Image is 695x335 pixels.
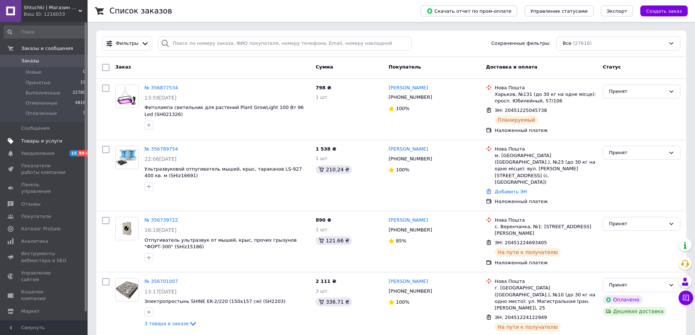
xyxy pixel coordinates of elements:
div: Дешевая доставка [603,307,667,316]
span: 15 [69,150,78,156]
span: 0 [83,69,85,75]
div: Ваш ID: 1216033 [24,11,88,17]
a: № 356877534 [144,85,178,90]
div: Нова Пошта [495,217,597,223]
div: Принят [609,220,665,228]
a: Отпугиватель ультразвук от мышей, крыс, прочих грызунов "ФОРТ-300" (SHiz15186) [144,237,297,250]
span: 1 538 ₴ [316,146,336,152]
span: Инструменты вебмастера и SEO [21,250,67,264]
a: Фото товару [115,146,139,169]
span: (27618) [573,40,592,46]
a: [PERSON_NAME] [389,217,428,224]
span: Новые [26,69,42,75]
button: Создать заказ [640,5,688,16]
span: 3 товара в заказе [144,321,189,326]
span: Принятые [26,79,51,86]
a: Фото товару [115,217,139,240]
div: 336.71 ₴ [316,297,352,306]
span: Оплаченные [26,110,57,117]
a: Фото товару [115,85,139,108]
a: [PERSON_NAME] [389,278,428,285]
div: Планируемый [495,116,538,124]
button: Скачать отчет по пром-оплате [421,5,517,16]
div: [PHONE_NUMBER] [387,93,433,102]
span: Сумма [316,64,333,70]
span: Сообщения [21,125,50,132]
a: Ультразвуковой отпугиватель мышей, крыс, тараканов LS-927 400 кв. м (SHiz16691) [144,166,302,179]
span: 1 шт. [316,94,329,100]
span: ЭН: 20451225045738 [495,108,547,113]
span: Отмененные [26,100,57,106]
span: Скачать отчет по пром-оплате [426,8,511,14]
input: Поиск по номеру заказа, ФИО покупателя, номеру телефона, Email, номеру накладной [158,36,412,51]
span: Заказы и сообщения [21,45,73,52]
span: 3 [83,110,85,117]
button: Управление статусами [525,5,594,16]
div: [PHONE_NUMBER] [387,154,433,164]
span: Shtuchki | Магазин полезных штучек [24,4,78,11]
h1: Список заказов [109,7,172,15]
div: [PHONE_NUMBER] [387,287,433,296]
span: 798 ₴ [316,85,331,90]
span: Создать заказ [646,8,682,14]
span: Фильтры [116,40,139,47]
span: Экспорт [607,8,627,14]
a: Добавить ЭН [495,189,527,194]
div: Принят [609,88,665,96]
span: Каталог ProSale [21,226,61,232]
span: Аналитика [21,238,48,245]
span: Все [563,40,571,47]
div: с. Веренчанка, №1: [STREET_ADDRESS][PERSON_NAME] [495,223,597,237]
a: Создать заказ [633,8,688,13]
span: ЭН: 20451224693405 [495,240,547,245]
span: Товары и услуги [21,138,62,144]
div: Нова Пошта [495,146,597,152]
span: Доставка и оплата [486,64,537,70]
span: 890 ₴ [316,217,331,223]
div: 121.66 ₴ [316,236,352,245]
a: [PERSON_NAME] [389,146,428,153]
img: Фото товару [116,217,138,240]
a: [PERSON_NAME] [389,85,428,91]
span: 13:17[DATE] [144,289,177,295]
span: Управление статусами [530,8,588,14]
a: № 356701007 [144,278,178,284]
a: Фото товару [115,278,139,301]
span: 99+ [78,150,90,156]
span: Управление сайтом [21,270,67,283]
div: г. [GEOGRAPHIC_DATA] ([GEOGRAPHIC_DATA].), №10 (до 30 кг на одно место): ул. Магистральная (ран. ... [495,285,597,311]
a: № 356789754 [144,146,178,152]
div: Нова Пошта [495,85,597,91]
div: На пути к получателю [495,248,561,257]
span: Заказы [21,58,39,64]
img: Фото товару [116,149,138,166]
button: Экспорт [601,5,633,16]
div: м. [GEOGRAPHIC_DATA] ([GEOGRAPHIC_DATA].), №23 (до 30 кг на одне місце): вул. [PERSON_NAME][STREE... [495,152,597,186]
span: Кошелек компании [21,289,67,302]
span: Покупатели [21,213,51,220]
div: Оплачено [603,295,642,304]
img: Фото товару [116,278,138,301]
span: Уведомления [21,150,54,157]
span: Сохраненные фильтры: [491,40,551,47]
span: Панель управления [21,182,67,195]
span: ЭН: 20451224122949 [495,315,547,320]
span: Статус [603,64,621,70]
a: № 356739722 [144,217,178,223]
span: 100% [396,167,409,172]
input: Поиск [4,26,86,39]
a: Электропростынь SHINE EK-2/220 (150x157 см) (SH2203) [144,299,286,304]
span: 2 111 ₴ [316,278,336,284]
span: 3 шт. [316,288,329,294]
span: Выполненные [26,90,61,96]
a: Фитолампа светильник для растений Plant GrowLight 100 Вт 96 Led (SH021326) [144,105,304,117]
img: Фото товару [116,86,138,106]
span: 85% [396,238,406,244]
div: Наложенный платеж [495,198,597,205]
span: 13:59[DATE] [144,95,177,101]
div: Принят [609,281,665,289]
span: 100% [396,299,409,305]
